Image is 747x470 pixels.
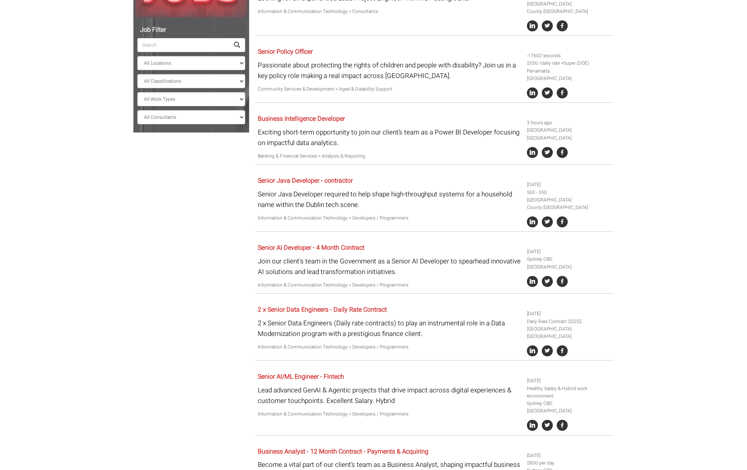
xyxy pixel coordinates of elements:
p: Community Services & Development > Aged & Disability Support [258,85,521,93]
li: [DATE] [527,452,611,459]
input: Search [137,38,229,52]
li: Healthy Salary & Hybrid work environment. [527,385,611,400]
a: Business Analyst - 12 Month Contract - Payments & Acquiring [258,447,428,456]
p: Exciting short-term opportunity to join our client’s team as a Power BI Developer focusing on imp... [258,127,521,148]
p: Information & Communication Technology > Developers / Programmers [258,214,521,222]
a: Senior AI/ML Engineer - Fintech [258,372,344,381]
p: Lead advanced GenAI & Agentic projects that drive impact across digital experiences & customer to... [258,385,521,406]
a: Senior AI Developer - 4 Month Contract [258,243,364,252]
p: Information & Communication Technology > Developers / Programmers [258,281,521,289]
li: [GEOGRAPHIC_DATA] [GEOGRAPHIC_DATA] [527,325,611,340]
li: $800 per day [527,459,611,467]
li: Sydney CBD [GEOGRAPHIC_DATA] [527,400,611,415]
li: $550 /daily rate +Super (DOE) [527,60,611,67]
a: 2 x Senior Data Engineers - Daily Rate Contract [258,305,387,314]
p: Information & Communication Technology > Developers / Programmers [258,343,521,351]
li: [DATE] [527,181,611,189]
p: Information & Communication Technology > Consultants [258,8,521,15]
li: [GEOGRAPHIC_DATA] [GEOGRAPHIC_DATA] [527,127,611,142]
h5: Job Filter [137,27,245,34]
p: Passionate about protecting the rights of children and people with disability? Join us in a key p... [258,60,521,81]
li: 500 - 550 [527,189,611,196]
p: Join our client's team in the Government as a Senior AI Developer to spearhead innovative AI solu... [258,256,521,277]
a: Senior Java Developer - contractor [258,176,353,185]
p: Senior Java Developer required to help shape high-throughput systems for a household name within ... [258,189,521,210]
li: [GEOGRAPHIC_DATA] County [GEOGRAPHIC_DATA] [527,0,611,15]
li: [DATE] [527,248,611,256]
li: 3 hours ago [527,119,611,127]
li: Parramatta [GEOGRAPHIC_DATA] [527,67,611,82]
p: Banking & Financial Services > Analysis & Reporting [258,152,521,160]
li: [DATE] [527,377,611,385]
p: Information & Communication Technology > Developers / Programmers [258,410,521,418]
li: Sydney CBD [GEOGRAPHIC_DATA] [527,256,611,270]
li: [GEOGRAPHIC_DATA] County [GEOGRAPHIC_DATA] [527,196,611,211]
li: Daily Rate Contract $$$$$ [527,318,611,325]
li: [DATE] [527,310,611,318]
p: 2 x Senior Data Engineers (Daily rate contracts) to play an instrumental role in a Data Moderniza... [258,318,521,339]
li: -17602 seconds [527,52,611,60]
a: Senior Policy Officer [258,47,313,56]
a: Business Intelligence Developer [258,114,345,123]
